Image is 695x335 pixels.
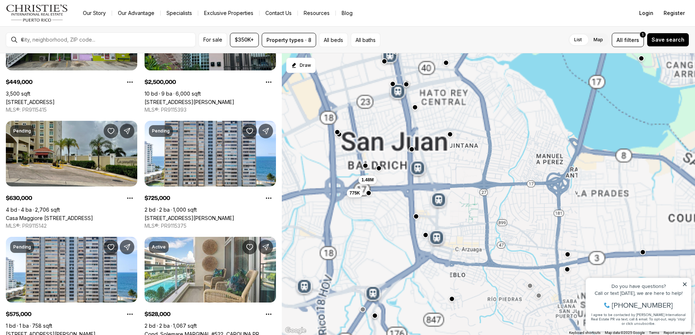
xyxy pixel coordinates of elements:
[13,244,31,250] p: Pending
[145,99,234,105] a: 2256 CACIQUE, SAN JUAN PR, 00913
[9,45,104,59] span: I agree to be contacted by [PERSON_NAME] International Real Estate PR via text, call & email. To ...
[120,124,134,138] button: Share Property
[336,8,358,18] a: Blog
[30,34,91,42] span: [PHONE_NUMBER]
[624,36,639,44] span: filters
[261,191,276,205] button: Property options
[152,128,170,134] p: Pending
[123,191,137,205] button: Property options
[123,307,137,321] button: Property options
[161,8,198,18] a: Specialists
[635,6,658,20] button: Login
[319,33,348,47] button: All beds
[647,33,689,47] button: Save search
[6,99,55,105] a: A13 GALICIA AVE., CASTELLANA GARDENS DEV., CAROLINA PR, 00983
[664,10,685,16] span: Register
[260,8,297,18] button: Contact Us
[652,37,684,43] span: Save search
[6,215,93,221] a: Casa Maggiore 400 CALLE UNIÓN #202, GUAYNABO PR, 00971
[361,177,373,183] span: 1.48M
[120,240,134,254] button: Share Property
[242,240,257,254] button: Save Property: Cond. Solemare MARGINAL #522
[8,16,105,22] div: Do you have questions?
[77,8,112,18] a: Our Story
[642,32,644,38] span: 1
[350,190,360,196] span: 775K
[242,124,257,138] button: Save Property: 1479 ASHFORD AVE #607
[152,244,166,250] p: Active
[104,124,118,138] button: Save Property: Casa Maggiore 400 CALLE UNIÓN #202
[235,37,254,43] span: $350K+
[617,36,623,44] span: All
[198,8,259,18] a: Exclusive Properties
[199,33,227,47] button: For sale
[145,215,234,221] a: 1479 ASHFORD AVE #607, SAN JUAN PR, 00907
[262,33,316,47] button: Property types · 8
[258,124,273,138] button: Share Property
[261,307,276,321] button: Property options
[112,8,160,18] a: Our Advantage
[358,176,376,184] button: 1.48M
[568,33,588,46] label: List
[588,33,609,46] label: Map
[8,23,105,28] div: Call or text [DATE], we are here to help!
[261,75,276,89] button: Property options
[612,33,644,47] button: Allfilters1
[104,240,118,254] button: Save Property: 1479 ASHFORD AVENUE #1421
[347,189,363,197] button: 775K
[298,8,335,18] a: Resources
[13,128,31,134] p: Pending
[286,58,316,73] button: Start drawing
[639,10,653,16] span: Login
[258,240,273,254] button: Share Property
[659,6,689,20] button: Register
[230,33,259,47] button: $350K+
[351,33,380,47] button: All baths
[203,37,222,43] span: For sale
[6,4,68,22] img: logo
[123,75,137,89] button: Property options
